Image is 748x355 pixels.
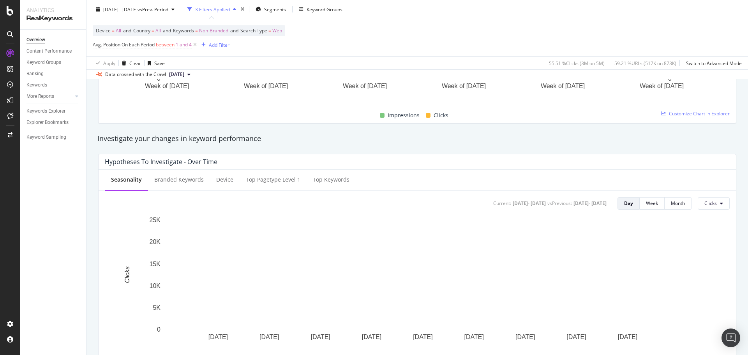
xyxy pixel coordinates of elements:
div: Hypotheses to Investigate - Over Time [105,158,217,166]
div: Seasonality [111,176,142,184]
text: Week of [DATE] [640,83,684,89]
text: [DATE] [413,333,432,340]
span: 2025 Jun. 29th [169,71,184,78]
span: Avg. Position On Each Period [93,41,155,48]
div: Switch to Advanced Mode [686,60,742,66]
div: Branded Keywords [154,176,204,184]
div: Overview [26,36,45,44]
button: Keyword Groups [296,3,346,16]
div: [DATE] - [DATE] [573,200,607,207]
span: Segments [264,6,286,12]
a: Explorer Bookmarks [26,118,81,127]
span: and [230,27,238,34]
div: Week [646,200,658,207]
div: Investigate your changes in keyword performance [97,134,737,144]
div: Day [624,200,633,207]
div: Top pagetype Level 1 [246,176,300,184]
text: 0 [668,75,672,82]
button: [DATE] [166,70,194,79]
a: Keywords Explorer [26,107,81,115]
text: 10K [150,282,161,289]
div: 3 Filters Applied [195,6,230,12]
div: Keywords [26,81,47,89]
a: More Reports [26,92,73,101]
text: 0 [157,75,161,82]
div: 55.51 % Clicks ( 3M on 5M ) [549,60,605,66]
div: Top Keywords [313,176,349,184]
div: Current: [493,200,511,207]
a: Keywords [26,81,81,89]
a: Overview [26,36,81,44]
div: Open Intercom Messenger [722,329,740,347]
div: Content Performance [26,47,72,55]
div: Ranking [26,70,44,78]
text: Week of [DATE] [442,83,486,89]
span: Non-Branded [199,25,228,36]
text: 5K [153,304,161,311]
text: 25K [150,217,161,223]
div: Keyword Groups [307,6,342,12]
span: vs Prev. Period [138,6,168,12]
text: Week of [DATE] [541,83,585,89]
span: Clicks [434,111,448,120]
div: Device [216,176,233,184]
div: More Reports [26,92,54,101]
text: 20K [150,238,161,245]
button: Clicks [698,197,730,210]
button: Add Filter [198,40,229,49]
div: times [239,5,246,13]
text: Week of [DATE] [343,83,387,89]
div: Explorer Bookmarks [26,118,69,127]
a: Ranking [26,70,81,78]
span: and [123,27,131,34]
button: Segments [252,3,289,16]
text: [DATE] [208,333,228,340]
span: All [116,25,121,36]
button: Apply [93,57,115,69]
span: All [155,25,161,36]
a: Customize Chart in Explorer [661,110,730,117]
text: [DATE] [464,333,484,340]
span: = [112,27,115,34]
span: Keywords [173,27,194,34]
div: Keyword Groups [26,58,61,67]
div: Analytics [26,6,80,14]
text: [DATE] [618,333,637,340]
svg: A chart. [105,216,724,353]
text: [DATE] [259,333,279,340]
text: [DATE] [515,333,535,340]
button: Clear [119,57,141,69]
button: Day [617,197,640,210]
span: Impressions [388,111,420,120]
div: vs Previous : [547,200,572,207]
span: = [268,27,271,34]
span: Customize Chart in Explorer [669,110,730,117]
span: = [152,27,154,34]
div: Add Filter [209,41,229,48]
span: between [156,41,175,48]
div: Keywords Explorer [26,107,65,115]
div: Clear [129,60,141,66]
span: = [195,27,198,34]
text: [DATE] [362,333,381,340]
div: RealKeywords [26,14,80,23]
div: Month [671,200,685,207]
div: Keyword Sampling [26,133,66,141]
span: Web [272,25,282,36]
span: and [163,27,171,34]
button: 3 Filters Applied [184,3,239,16]
div: Save [154,60,165,66]
div: 59.21 % URLs ( 517K on 873K ) [614,60,676,66]
span: Search Type [240,27,267,34]
text: 0 [157,326,161,333]
text: [DATE] [310,333,330,340]
div: Apply [103,60,115,66]
text: [DATE] [566,333,586,340]
button: Save [145,57,165,69]
text: 15K [150,260,161,267]
button: Switch to Advanced Mode [683,57,742,69]
span: [DATE] - [DATE] [103,6,138,12]
div: Data crossed with the Crawl [105,71,166,78]
a: Content Performance [26,47,81,55]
